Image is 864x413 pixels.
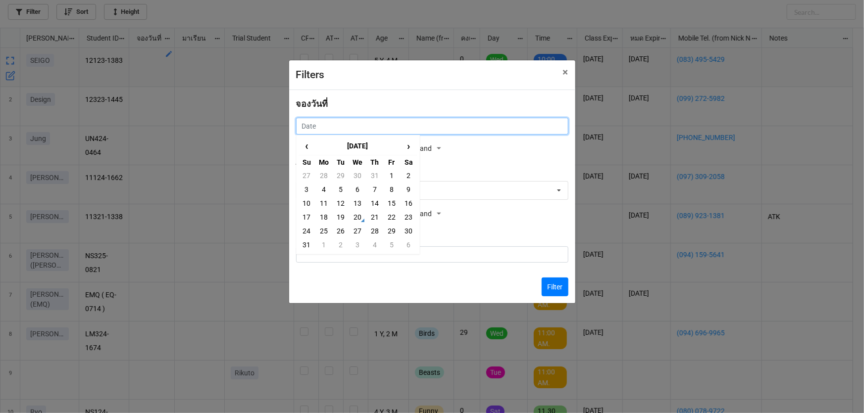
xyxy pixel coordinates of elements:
td: 16 [400,196,417,210]
div: and [420,141,444,156]
td: 31 [299,238,315,252]
button: Filter [542,277,568,296]
td: 23 [400,210,417,224]
span: × [563,66,568,78]
td: 27 [299,169,315,183]
th: Th [366,155,383,169]
label: จองวันที่ [296,97,328,111]
td: 17 [299,210,315,224]
td: 22 [383,210,400,224]
td: 30 [400,224,417,238]
td: 28 [315,169,332,183]
td: 27 [349,224,366,238]
th: [DATE] [315,138,400,155]
td: 5 [383,238,400,252]
th: Su [299,155,315,169]
td: 10 [299,196,315,210]
span: › [401,138,416,154]
th: Tu [332,155,349,169]
th: Mo [315,155,332,169]
td: 15 [383,196,400,210]
td: 14 [366,196,383,210]
td: 1 [383,169,400,183]
td: 20 [349,210,366,224]
td: 1 [315,238,332,252]
td: 9 [400,183,417,196]
td: 28 [366,224,383,238]
div: Filters [296,67,541,83]
td: 7 [366,183,383,196]
td: 5 [332,183,349,196]
td: 21 [366,210,383,224]
th: We [349,155,366,169]
td: 29 [332,169,349,183]
td: 3 [349,238,366,252]
th: Fr [383,155,400,169]
th: Sa [400,155,417,169]
td: 8 [383,183,400,196]
td: 4 [315,183,332,196]
td: 18 [315,210,332,224]
td: 6 [349,183,366,196]
input: Date [296,118,568,135]
div: and [420,207,444,222]
td: 12 [332,196,349,210]
td: 4 [366,238,383,252]
td: 11 [315,196,332,210]
td: 24 [299,224,315,238]
td: 2 [332,238,349,252]
td: 30 [349,169,366,183]
td: 13 [349,196,366,210]
td: 19 [332,210,349,224]
td: 29 [383,224,400,238]
td: 26 [332,224,349,238]
td: 25 [315,224,332,238]
td: 6 [400,238,417,252]
td: 31 [366,169,383,183]
td: 2 [400,169,417,183]
span: ‹ [299,138,315,154]
td: 3 [299,183,315,196]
